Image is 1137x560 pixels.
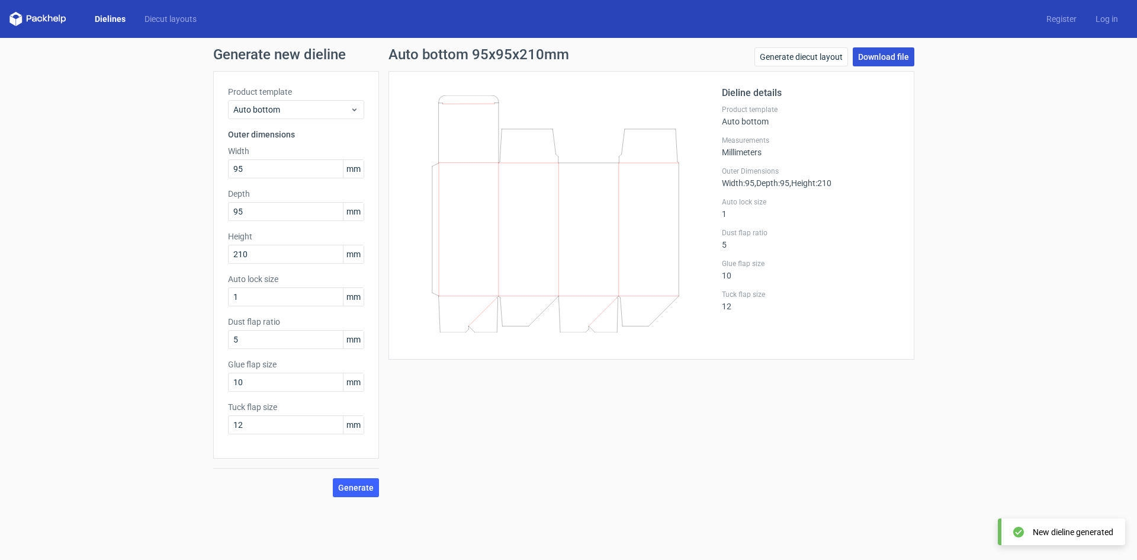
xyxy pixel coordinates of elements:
a: Register [1037,13,1086,25]
label: Auto lock size [228,273,364,285]
div: 5 [722,228,900,249]
label: Tuck flap size [722,290,900,299]
button: Generate [333,478,379,497]
label: Width [228,145,364,157]
h1: Auto bottom 95x95x210mm [388,47,569,62]
span: , Depth : 95 [754,178,789,188]
h1: Generate new dieline [213,47,924,62]
div: 12 [722,290,900,311]
label: Auto lock size [722,197,900,207]
label: Product template [722,105,900,114]
div: Millimeters [722,136,900,157]
label: Outer Dimensions [722,167,900,176]
label: Measurements [722,136,900,145]
label: Tuck flap size [228,401,364,413]
div: New dieline generated [1033,526,1113,538]
label: Depth [228,188,364,200]
div: Auto bottom [722,105,900,126]
span: mm [343,373,364,391]
div: 1 [722,197,900,219]
h3: Outer dimensions [228,129,364,140]
span: mm [343,203,364,220]
label: Dust flap ratio [228,316,364,328]
span: , Height : 210 [789,178,831,188]
span: mm [343,331,364,348]
a: Diecut layouts [135,13,206,25]
span: Auto bottom [233,104,350,116]
label: Glue flap size [722,259,900,268]
span: mm [343,245,364,263]
label: Dust flap ratio [722,228,900,238]
span: mm [343,416,364,434]
a: Generate diecut layout [754,47,848,66]
label: Height [228,231,364,242]
span: Generate [338,484,374,492]
div: 10 [722,259,900,280]
label: Product template [228,86,364,98]
span: Width : 95 [722,178,754,188]
a: Log in [1086,13,1128,25]
span: mm [343,160,364,178]
span: mm [343,288,364,306]
a: Dielines [85,13,135,25]
h2: Dieline details [722,86,900,100]
label: Glue flap size [228,359,364,370]
a: Download file [853,47,914,66]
